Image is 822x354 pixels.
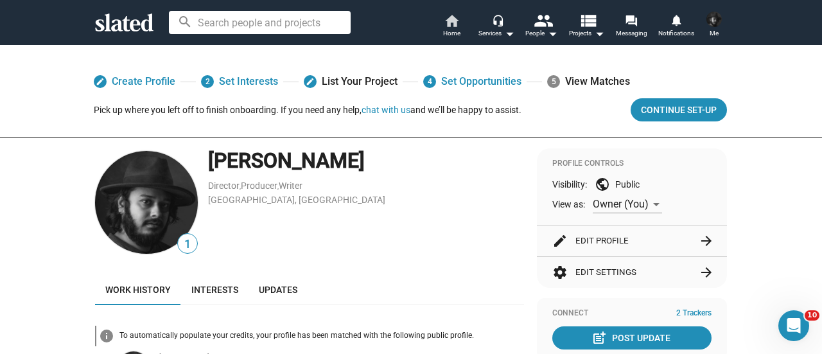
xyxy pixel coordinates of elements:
mat-icon: view_list [579,11,597,30]
button: Projects [564,13,609,41]
a: Producer [241,181,277,191]
mat-icon: edit [306,77,315,86]
span: Owner (You) [593,198,649,210]
span: , [240,183,241,190]
button: Continue Set-up [631,98,727,121]
a: Updates [249,274,308,305]
span: Messaging [616,26,647,41]
a: Messaging [609,13,654,41]
mat-icon: people [534,11,552,30]
mat-icon: arrow_forward [699,265,714,280]
div: Visibility: Public [552,177,712,192]
mat-icon: notifications [670,13,682,26]
button: Post Update [552,326,712,350]
div: People [525,26,557,41]
button: Edit Profile [552,226,712,256]
img: Ameya Joshi [95,151,198,254]
span: Me [710,26,719,41]
a: 2Set Interests [201,70,278,93]
mat-icon: info [99,328,114,344]
span: 10 [805,310,819,321]
div: Pick up where you left off to finish onboarding. If you need any help, and we’ll be happy to assist. [94,104,521,116]
a: Home [429,13,474,41]
mat-icon: forum [625,14,637,26]
mat-icon: arrow_drop_down [591,26,607,41]
img: Ameya Joshi [706,12,722,27]
mat-icon: post_add [591,330,607,346]
span: Work history [105,285,171,295]
a: [GEOGRAPHIC_DATA], [GEOGRAPHIC_DATA] [208,195,385,205]
span: Notifications [658,26,694,41]
div: View Matches [547,70,630,93]
div: [PERSON_NAME] [208,147,524,175]
mat-icon: arrow_drop_down [545,26,560,41]
span: View as: [552,199,585,211]
a: 4Set Opportunities [423,70,521,93]
span: 4 [423,75,436,88]
span: 1 [178,236,197,253]
mat-icon: home [444,13,459,28]
mat-icon: settings [552,265,568,280]
span: Interests [191,285,238,295]
a: Work history [95,274,181,305]
input: Search people and projects [169,11,351,34]
iframe: Intercom live chat [778,310,809,341]
span: Projects [569,26,604,41]
mat-icon: edit [552,233,568,249]
span: , [277,183,279,190]
mat-icon: arrow_drop_down [502,26,517,41]
mat-icon: headset_mic [492,14,503,26]
span: 2 [201,75,214,88]
span: Home [443,26,460,41]
mat-icon: public [595,177,610,192]
span: Updates [259,285,297,295]
mat-icon: edit [96,77,105,86]
button: Edit Settings [552,257,712,288]
a: List Your Project [304,70,398,93]
div: Services [478,26,514,41]
div: Profile Controls [552,159,712,169]
span: 5 [547,75,560,88]
a: Notifications [654,13,699,41]
span: Continue Set-up [641,98,717,121]
span: 2 Trackers [676,308,712,319]
a: Interests [181,274,249,305]
a: Director [208,181,240,191]
button: chat with us [362,105,410,115]
button: Services [474,13,519,41]
div: Connect [552,308,712,319]
button: Ameya JoshiMe [699,9,730,42]
a: Create Profile [94,70,175,93]
button: People [519,13,564,41]
div: Post Update [594,326,670,350]
a: Writer [279,181,302,191]
div: To automatically populate your credits, your profile has been matched with the following public p... [119,331,524,341]
mat-icon: arrow_forward [699,233,714,249]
